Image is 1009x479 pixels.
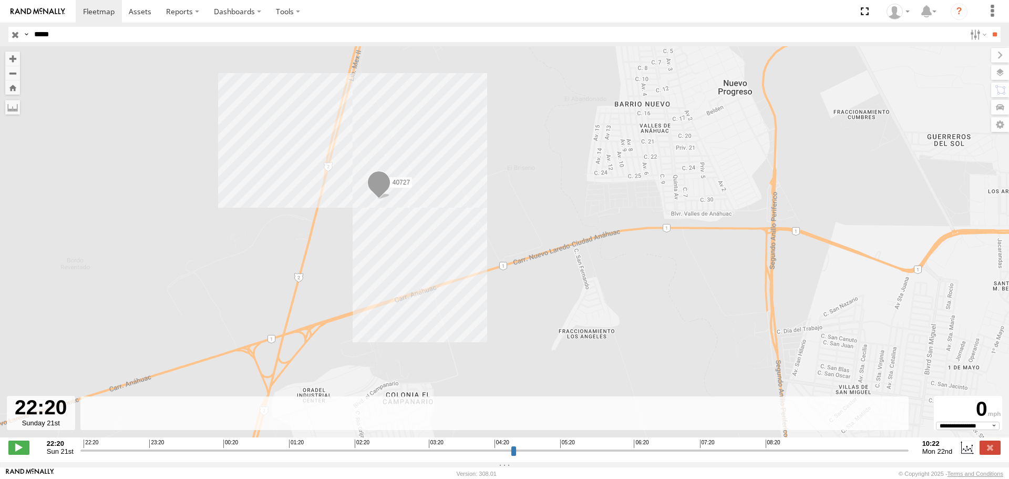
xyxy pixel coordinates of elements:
span: 23:20 [149,440,164,448]
div: Caseta Laredo TX [883,4,913,19]
label: Close [980,441,1001,454]
label: Map Settings [991,117,1009,132]
span: 22:20 [84,440,98,448]
span: 06:20 [634,440,648,448]
span: 01:20 [289,440,304,448]
button: Zoom in [5,52,20,66]
span: 02:20 [355,440,369,448]
span: Sun 21st Sep 2025 [47,447,74,455]
span: 40727 [393,179,410,186]
img: rand-logo.svg [11,8,65,15]
a: Terms and Conditions [948,471,1003,477]
span: Mon 22nd Sep 2025 [922,447,953,455]
div: © Copyright 2025 - [899,471,1003,477]
span: 04:20 [495,440,509,448]
label: Search Filter Options [966,27,989,42]
label: Play/Stop [8,441,29,454]
span: 00:20 [223,440,238,448]
span: 05:20 [560,440,575,448]
span: 07:20 [700,440,715,448]
label: Search Query [22,27,30,42]
i: ? [951,3,967,20]
div: Version: 308.01 [457,471,497,477]
strong: 22:20 [47,440,74,447]
label: Measure [5,100,20,115]
button: Zoom out [5,66,20,80]
div: 0 [935,398,1001,422]
button: Zoom Home [5,80,20,95]
span: 08:20 [766,440,780,448]
a: Visit our Website [6,468,54,479]
strong: 10:22 [922,440,953,447]
span: 03:20 [429,440,444,448]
